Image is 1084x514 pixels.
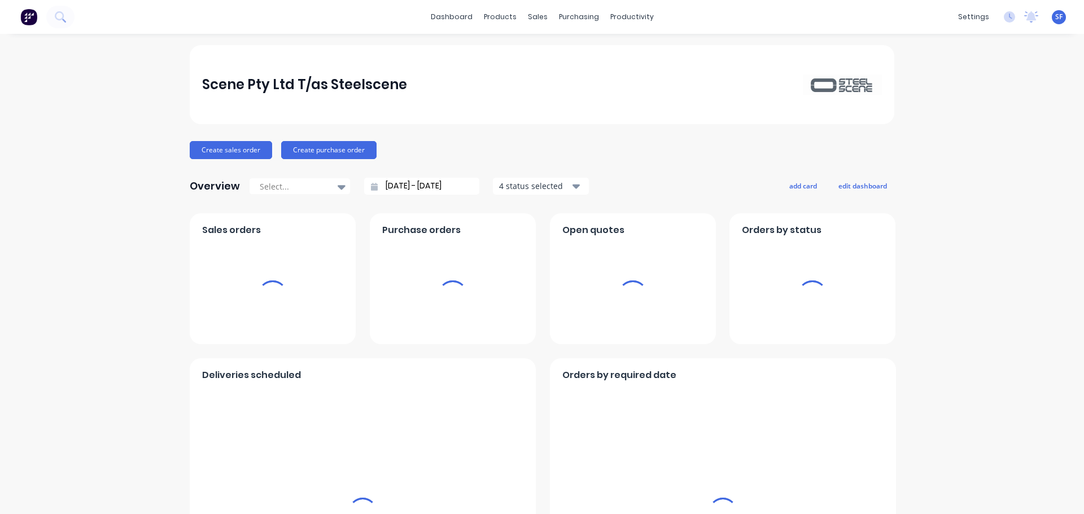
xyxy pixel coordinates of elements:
button: add card [782,178,824,193]
span: Purchase orders [382,223,461,237]
span: Orders by required date [562,368,676,382]
span: Open quotes [562,223,624,237]
div: 4 status selected [499,180,570,192]
span: Sales orders [202,223,261,237]
div: sales [522,8,553,25]
div: Scene Pty Ltd T/as Steelscene [202,73,407,96]
span: SF [1055,12,1063,22]
button: edit dashboard [831,178,894,193]
span: Orders by status [742,223,821,237]
a: dashboard [425,8,478,25]
div: products [478,8,522,25]
div: settings [952,8,995,25]
div: Overview [190,175,240,197]
img: Factory [20,8,37,25]
span: Deliveries scheduled [202,368,301,382]
button: Create purchase order [281,141,377,159]
div: purchasing [553,8,605,25]
button: Create sales order [190,141,272,159]
img: Scene Pty Ltd T/as Steelscene [803,74,882,94]
div: productivity [605,8,659,25]
button: 4 status selected [493,178,589,195]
